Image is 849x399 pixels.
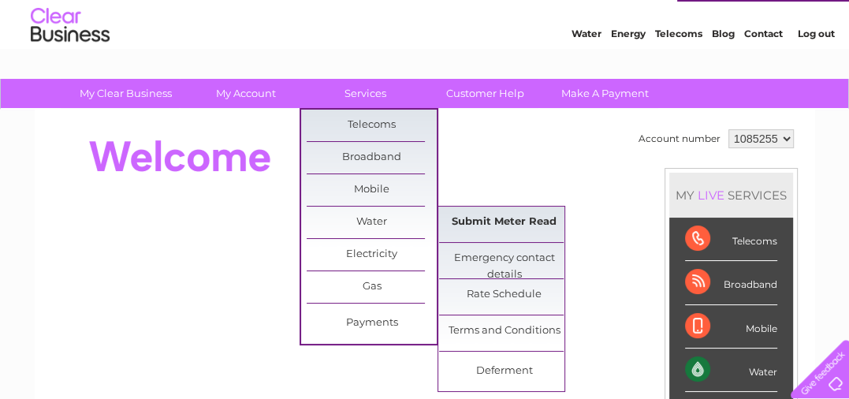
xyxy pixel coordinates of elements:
[685,349,777,392] div: Water
[53,9,798,76] div: Clear Business is a trading name of Verastar Limited (registered in [GEOGRAPHIC_DATA] No. 3667643...
[420,79,550,108] a: Customer Help
[439,315,569,347] a: Terms and Conditions
[439,207,569,238] a: Submit Meter Read
[439,243,569,274] a: Emergency contact details
[744,67,783,79] a: Contact
[439,356,569,387] a: Deferment
[797,67,834,79] a: Log out
[307,207,437,238] a: Water
[611,67,646,79] a: Energy
[635,125,724,152] td: Account number
[307,110,437,141] a: Telecoms
[655,67,702,79] a: Telecoms
[572,67,601,79] a: Water
[552,8,661,28] a: 0333 014 3131
[307,174,437,206] a: Mobile
[669,173,793,218] div: MY SERVICES
[439,279,569,311] a: Rate Schedule
[694,188,728,203] div: LIVE
[181,79,311,108] a: My Account
[307,142,437,173] a: Broadband
[307,271,437,303] a: Gas
[300,79,430,108] a: Services
[30,41,110,89] img: logo.png
[685,261,777,304] div: Broadband
[307,308,437,339] a: Payments
[61,79,191,108] a: My Clear Business
[685,305,777,349] div: Mobile
[540,79,670,108] a: Make A Payment
[307,239,437,270] a: Electricity
[712,67,735,79] a: Blog
[685,218,777,261] div: Telecoms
